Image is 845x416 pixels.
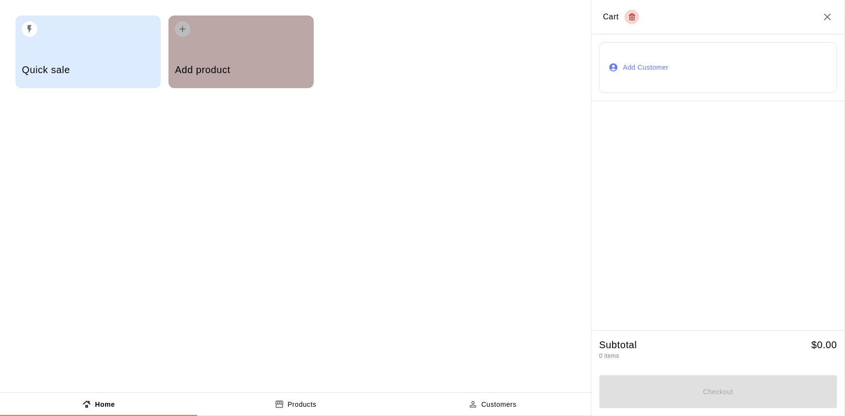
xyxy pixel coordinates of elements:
[822,11,833,23] button: Close
[599,353,619,359] span: 0 items
[603,10,640,24] div: Cart
[95,400,115,410] p: Home
[599,42,838,93] button: Add Customer
[15,15,161,88] button: Quick sale
[625,10,639,24] button: Empty cart
[175,63,307,77] h5: Add product
[599,339,637,352] h5: Subtotal
[812,339,837,352] h5: $ 0.00
[481,400,517,410] p: Customers
[169,15,314,88] button: Add product
[288,400,317,410] p: Products
[22,63,154,77] h5: Quick sale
